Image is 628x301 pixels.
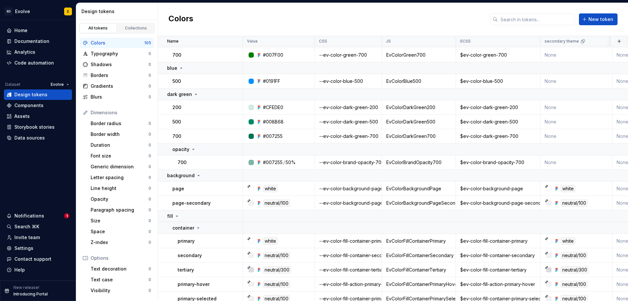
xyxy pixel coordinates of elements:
div: neutral/100 [561,281,588,288]
p: CSS [319,39,327,44]
span: New token [588,16,613,23]
td: None [541,74,613,88]
a: Generic dimension0 [88,161,154,172]
td: None [541,100,613,115]
div: --ev-color-fill-container-secondary [315,252,381,259]
div: SD [5,8,12,15]
button: SDEvolveE [1,4,75,18]
div: EvColorFillContainerSecondary [382,252,455,259]
a: Colors105 [80,38,154,48]
p: container [172,225,194,231]
div: 0 [148,218,151,223]
div: 0 [148,94,151,100]
div: white [263,185,278,192]
div: Help [14,267,25,273]
div: Space [91,228,148,235]
div: EvColorGreen700 [382,52,455,58]
p: JS [386,39,391,44]
a: Design tokens [4,89,72,100]
a: Opacity0 [88,194,154,204]
a: Storybook stories [4,122,72,132]
td: None [541,48,613,62]
div: 0 [148,153,151,159]
div: neutral/100 [263,199,290,207]
div: Collections [120,26,152,31]
div: #0191FF [263,78,280,85]
div: $ev-color-fill-container-secondary [456,252,540,259]
div: EvColorBackgroundPageSecondary [382,200,455,206]
td: None [541,129,613,143]
div: neutral/100 [561,252,588,259]
div: 0 [148,288,151,293]
div: 0 [148,207,151,213]
div: Search ⌘K [14,223,39,230]
div: #007255 [263,133,283,140]
div: 0 [148,51,151,56]
div: Letter spacing [91,174,148,181]
div: $ev-color-blue-500 [456,78,540,85]
div: Components [14,102,44,109]
div: Documentation [14,38,49,45]
a: Documentation [4,36,72,47]
div: EvColorBackgroundPage [382,185,455,192]
a: Code automation [4,58,72,68]
div: --ev-color-fill-container-primary [315,238,381,244]
div: neutral/100 [263,252,290,259]
div: Settings [14,245,33,252]
div: --ev-color-dark-green-200 [315,104,381,111]
div: neutral/100 [263,281,290,288]
a: Border width0 [88,129,154,140]
div: 0 [148,197,151,202]
div: Storybook stories [14,124,55,130]
div: neutral/300 [263,266,291,273]
p: Value [247,39,258,44]
a: Blurs0 [80,92,154,102]
a: Gradients0 [80,81,154,91]
p: New release! [13,285,39,290]
div: Size [91,217,148,224]
div: E [67,9,69,14]
div: 0 [148,62,151,67]
div: EvColorBrandOpacity700 [382,159,455,166]
button: Help [4,265,72,275]
a: Visibility0 [88,285,154,296]
a: Invite team [4,232,72,243]
div: 105 [144,40,151,46]
div: --ev-color-dark-green-700 [315,133,381,140]
p: 700 [172,133,181,140]
div: #007F00 [263,52,283,58]
a: Text case0 [88,274,154,285]
div: Notifications [14,213,44,219]
button: Search ⌘K [4,221,72,232]
div: Duration [91,142,148,148]
div: 0 [148,132,151,137]
p: Introducing Portal [13,292,48,297]
div: neutral/100 [561,199,588,207]
div: Gradients [91,83,148,89]
div: Home [14,27,27,34]
div: 0 [148,164,151,169]
div: $ev-color-background-page [456,185,540,192]
div: 0 [148,277,151,282]
div: Border radius [91,120,148,127]
div: --ev-color-fill-action-primary-hover [315,281,381,288]
div: $ev-color-brand-opacity-700 [456,159,540,166]
td: None [541,115,613,129]
h2: Colors [168,13,193,25]
p: primary-hover [178,281,210,288]
p: 200 [172,104,181,111]
div: #008B68 [263,119,284,125]
a: Components [4,100,72,111]
div: Generic dimension [91,163,148,170]
button: Contact support [4,254,72,264]
div: Line height [91,185,148,192]
p: page [172,185,184,192]
div: Data sources [14,135,45,141]
div: 50% [286,159,296,166]
div: Analytics [14,49,35,55]
div: EvColorBlue500 [382,78,455,85]
div: --ev-color-blue-500 [315,78,381,85]
div: Typography [91,50,148,57]
a: Analytics [4,47,72,57]
div: 0 [148,142,151,148]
